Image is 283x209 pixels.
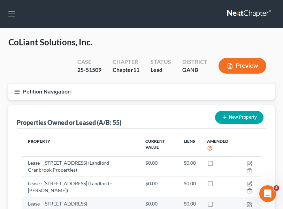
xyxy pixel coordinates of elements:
th: Property [22,134,140,156]
th: Amended [201,134,237,156]
button: Preview [219,58,266,74]
span: 11 [133,66,139,73]
td: $0.00 [140,156,178,177]
div: GANB [182,66,207,74]
th: Liens [178,134,201,156]
span: CoLiant Solutions, Inc. [8,37,92,47]
td: $0.00 [178,156,201,177]
div: District [182,58,207,66]
button: New Property [215,111,263,124]
th: Current Value [140,134,178,156]
div: Chapter [113,66,139,74]
td: Lease - [STREET_ADDRESS] (Landlord - [PERSON_NAME]) [22,177,140,197]
button: Petition Navigation [8,84,275,100]
td: $0.00 [178,177,201,197]
div: Properties Owned or Leased (A/B: 55) [17,118,121,127]
div: Status [151,58,171,66]
td: $0.00 [140,177,178,197]
span: 4 [274,185,279,191]
div: Chapter [113,58,139,66]
div: Case [77,58,101,66]
td: Lease - [STREET_ADDRESS] (Landlord - Cranbrook Properties) [22,156,140,177]
div: Lead [151,66,171,74]
iframe: Intercom live chat [259,185,276,202]
div: 25-51509 [77,66,101,74]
